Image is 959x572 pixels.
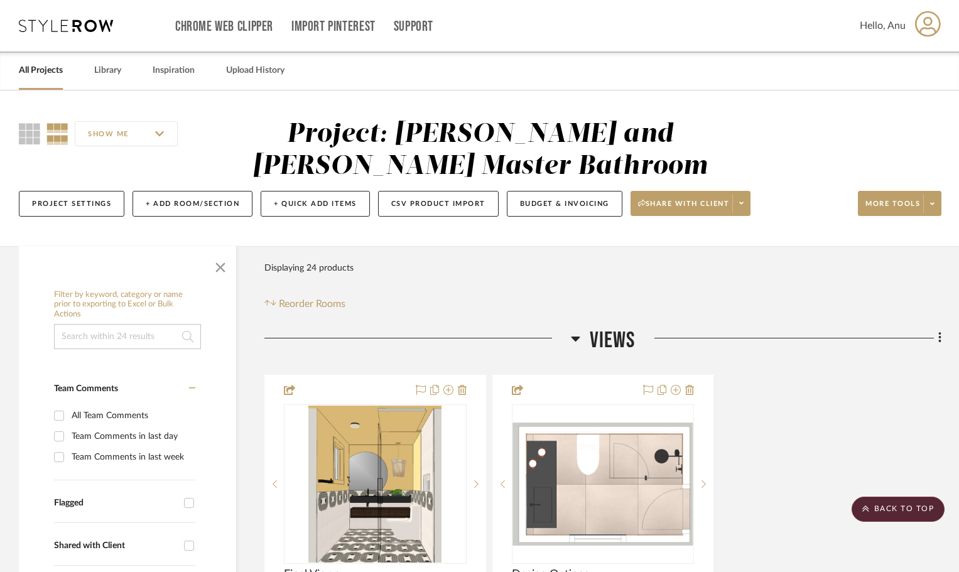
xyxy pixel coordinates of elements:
button: Reorder Rooms [264,296,345,311]
button: Budget & Invoicing [507,191,622,217]
button: Share with client [631,191,751,216]
button: Project Settings [19,191,124,217]
div: 0 [512,405,694,563]
span: Share with client [638,199,730,218]
a: Upload History [226,62,284,79]
div: Team Comments in last week [72,447,192,467]
button: Close [208,252,233,278]
a: Inspiration [153,62,195,79]
button: + Quick Add Items [261,191,370,217]
input: Search within 24 results [54,324,201,349]
a: All Projects [19,62,63,79]
img: Design Options [513,423,693,546]
scroll-to-top-button: BACK TO TOP [852,497,945,522]
span: Views [590,327,636,354]
div: Team Comments in last day [72,426,192,446]
span: Hello, Anu [860,18,906,33]
span: Reorder Rooms [279,296,345,311]
span: More tools [865,199,920,218]
button: More tools [858,191,941,216]
a: Import Pinterest [291,21,376,32]
div: Flagged [54,498,178,509]
div: Project: [PERSON_NAME] and [PERSON_NAME] Master Bathroom [252,121,708,180]
div: Displaying 24 products [264,256,354,281]
h6: Filter by keyword, category or name prior to exporting to Excel or Bulk Actions [54,290,201,320]
button: CSV Product Import [378,191,499,217]
a: Support [394,21,433,32]
div: All Team Comments [72,406,192,426]
a: Chrome Web Clipper [175,21,273,32]
img: Final Views [308,406,442,563]
a: Library [94,62,121,79]
span: Team Comments [54,384,118,393]
div: Shared with Client [54,541,178,551]
button: + Add Room/Section [133,191,252,217]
